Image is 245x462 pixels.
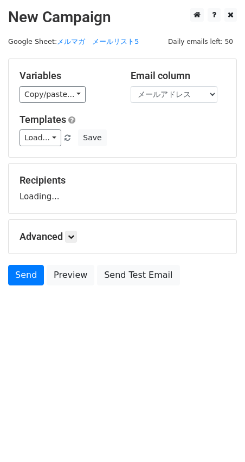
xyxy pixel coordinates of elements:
[8,265,44,285] a: Send
[20,174,225,203] div: Loading...
[8,8,237,27] h2: New Campaign
[164,37,237,45] a: Daily emails left: 50
[8,37,139,45] small: Google Sheet:
[20,231,225,243] h5: Advanced
[78,129,106,146] button: Save
[47,265,94,285] a: Preview
[20,174,225,186] h5: Recipients
[57,37,139,45] a: メルマガ メールリスト5
[131,70,225,82] h5: Email column
[20,70,114,82] h5: Variables
[164,36,237,48] span: Daily emails left: 50
[97,265,179,285] a: Send Test Email
[20,86,86,103] a: Copy/paste...
[20,114,66,125] a: Templates
[20,129,61,146] a: Load...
